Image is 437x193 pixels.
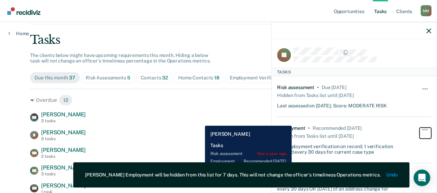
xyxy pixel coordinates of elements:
span: [PERSON_NAME] [41,111,86,118]
div: Last assessed on [DATE]; Score: MODERATE RISK [277,100,387,109]
div: Recommended 4 days ago [312,125,361,131]
button: Undo [386,172,398,178]
div: • [317,85,319,90]
div: Hidden from Tasks list until [DATE] [277,131,353,141]
div: 3 tasks [41,118,86,123]
span: 18 [214,75,219,80]
div: Tasks [272,68,437,76]
span: [PERSON_NAME] [41,129,86,136]
div: Contacts [140,75,168,81]
div: Home Contacts [178,75,219,81]
div: Overdue [30,95,407,106]
span: 12 [59,95,73,106]
div: 2 tasks [41,154,86,159]
span: [PERSON_NAME] [41,147,86,153]
div: [PERSON_NAME] Employment will be hidden from this list for 7 days. This will not change the offic... [85,172,381,178]
span: [PERSON_NAME] [41,164,86,171]
a: Home [8,30,29,37]
div: M M [420,5,431,16]
span: 32 [162,75,168,80]
button: Profile dropdown button [420,5,431,16]
div: Employment [277,125,305,131]
div: No employment verification on record; 1 verification needed every 30 days for current case type [277,141,406,155]
span: [PERSON_NAME] [41,182,86,189]
div: 3 tasks [41,136,86,141]
div: Risk Assessments [86,75,130,81]
div: Risk assessment [277,85,314,90]
div: • [308,125,310,131]
div: Tasks [30,33,407,47]
span: 5 [127,75,130,80]
div: Open Intercom Messenger [414,170,430,186]
div: Due this month [35,75,75,81]
div: Due 3 years ago [322,85,346,90]
img: Recidiviz [7,7,40,15]
div: Hidden from Tasks list until [DATE] [277,90,353,100]
span: The clients below might have upcoming requirements this month. Hiding a below task will not chang... [30,52,211,64]
span: 37 [69,75,75,80]
div: 3 tasks [41,172,86,176]
div: Employment Verification [230,75,290,81]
